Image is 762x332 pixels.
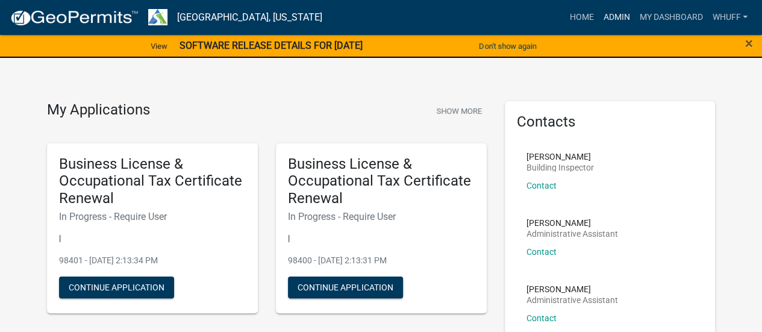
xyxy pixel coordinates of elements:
button: Close [745,36,753,51]
a: whuff [707,6,752,29]
h6: In Progress - Require User [59,211,246,222]
img: Troup County, Georgia [148,9,167,25]
a: Home [564,6,598,29]
p: [PERSON_NAME] [526,285,618,293]
p: [PERSON_NAME] [526,219,618,227]
a: [GEOGRAPHIC_DATA], [US_STATE] [177,7,322,28]
a: My Dashboard [634,6,707,29]
a: Contact [526,181,557,190]
p: 98401 - [DATE] 2:13:34 PM [59,254,246,267]
p: Administrative Assistant [526,296,618,304]
p: 98400 - [DATE] 2:13:31 PM [288,254,475,267]
button: Continue Application [288,277,403,298]
a: Admin [598,6,634,29]
a: View [146,36,172,56]
p: | [59,232,246,245]
button: Continue Application [59,277,174,298]
a: Contact [526,247,557,257]
p: | [288,232,475,245]
p: [PERSON_NAME] [526,152,594,161]
strong: SOFTWARE RELEASE DETAILS FOR [DATE] [180,40,363,51]
span: × [745,35,753,52]
h4: My Applications [47,101,150,119]
a: Contact [526,313,557,323]
h5: Contacts [517,113,704,131]
h5: Business License & Occupational Tax Certificate Renewal [288,155,475,207]
button: Show More [431,101,487,121]
p: Administrative Assistant [526,230,618,238]
button: Don't show again [474,36,542,56]
p: Building Inspector [526,163,594,172]
h5: Business License & Occupational Tax Certificate Renewal [59,155,246,207]
h6: In Progress - Require User [288,211,475,222]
